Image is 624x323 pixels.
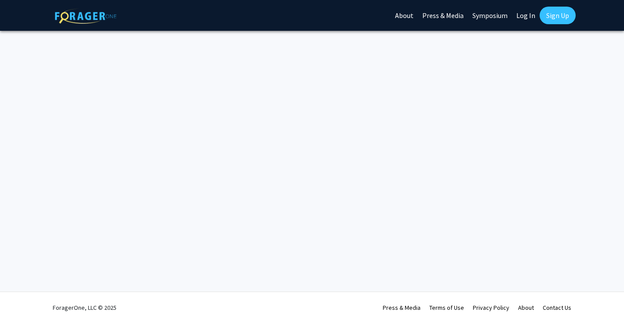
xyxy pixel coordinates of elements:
a: Terms of Use [429,304,464,312]
img: ForagerOne Logo [55,8,116,24]
a: Contact Us [543,304,571,312]
a: About [518,304,534,312]
a: Sign Up [540,7,576,24]
a: Privacy Policy [473,304,509,312]
a: Press & Media [383,304,421,312]
div: ForagerOne, LLC © 2025 [53,292,116,323]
